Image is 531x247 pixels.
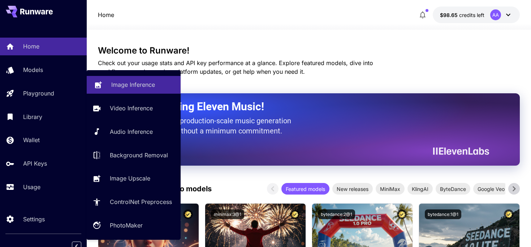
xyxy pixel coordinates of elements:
span: Google Veo [473,185,509,193]
button: Certified Model – Vetted for best performance and includes a commercial license. [397,209,407,219]
span: credits left [459,12,484,18]
button: Certified Model – Vetted for best performance and includes a commercial license. [183,209,193,219]
a: Image Inference [87,76,181,94]
button: minimax:3@1 [211,209,244,219]
p: Settings [23,215,45,223]
span: Check out your usage stats and API key performance at a glance. Explore featured models, dive int... [98,59,373,75]
span: New releases [332,185,373,193]
a: Image Upscale [87,170,181,187]
p: ControlNet Preprocess [110,197,172,206]
a: ControlNet Preprocess [87,193,181,211]
p: Audio Inference [110,127,153,136]
span: KlingAI [407,185,433,193]
p: Image Inference [111,80,155,89]
span: $98.65 [440,12,459,18]
span: ByteDance [436,185,470,193]
p: Image Upscale [110,174,150,183]
p: Background Removal [110,151,168,159]
a: Audio Inference [87,123,181,141]
div: AA [490,9,501,20]
button: Certified Model – Vetted for best performance and includes a commercial license. [290,209,300,219]
p: Video Inference [110,104,153,112]
nav: breadcrumb [98,10,114,19]
button: Certified Model – Vetted for best performance and includes a commercial license. [504,209,514,219]
p: API Keys [23,159,47,168]
p: PhotoMaker [110,221,143,230]
a: PhotoMaker [87,217,181,234]
p: Home [23,42,39,51]
button: $98.645 [433,7,520,23]
span: Featured models [281,185,329,193]
p: Models [23,65,43,74]
a: Background Removal [87,146,181,164]
p: Home [98,10,114,19]
span: MiniMax [376,185,405,193]
p: Wallet [23,136,40,144]
div: $98.645 [440,11,484,19]
p: Usage [23,183,40,191]
a: Video Inference [87,99,181,117]
p: Library [23,112,42,121]
p: The only way to get production-scale music generation from Eleven Labs without a minimum commitment. [116,116,297,136]
h3: Welcome to Runware! [98,46,520,56]
p: Playground [23,89,54,98]
button: bytedance:1@1 [425,209,461,219]
button: bytedance:2@1 [318,209,355,219]
h2: Now Supporting Eleven Music! [116,100,484,114]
